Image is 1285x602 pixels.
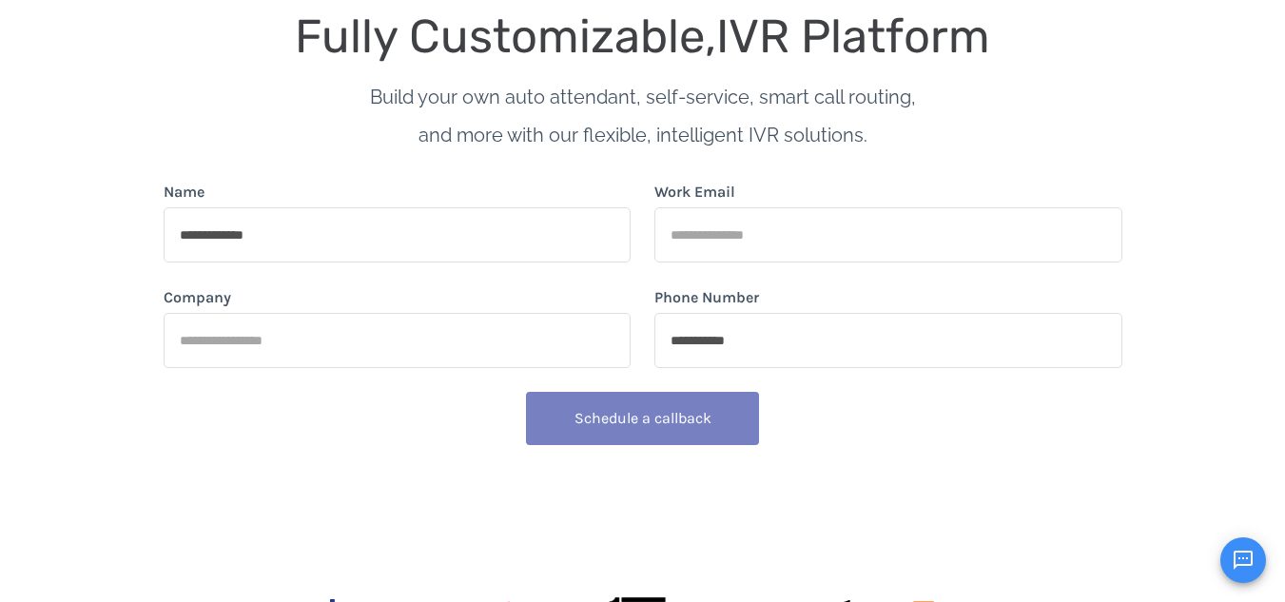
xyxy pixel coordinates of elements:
span: IVR Platform [716,9,990,64]
span: and more with our flexible, intelligent IVR solutions. [419,124,867,146]
span: Schedule a callback [574,409,711,427]
span: Build your own auto attendant, self-service, smart call routing, [370,86,916,108]
label: Name [164,181,204,204]
label: Phone Number [654,286,759,309]
label: Work Email [654,181,735,204]
span: Fully Customizable, [295,9,716,64]
label: Company [164,286,231,309]
button: Open chat [1220,537,1266,583]
form: form [164,181,1122,469]
button: Schedule a callback [526,392,759,445]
